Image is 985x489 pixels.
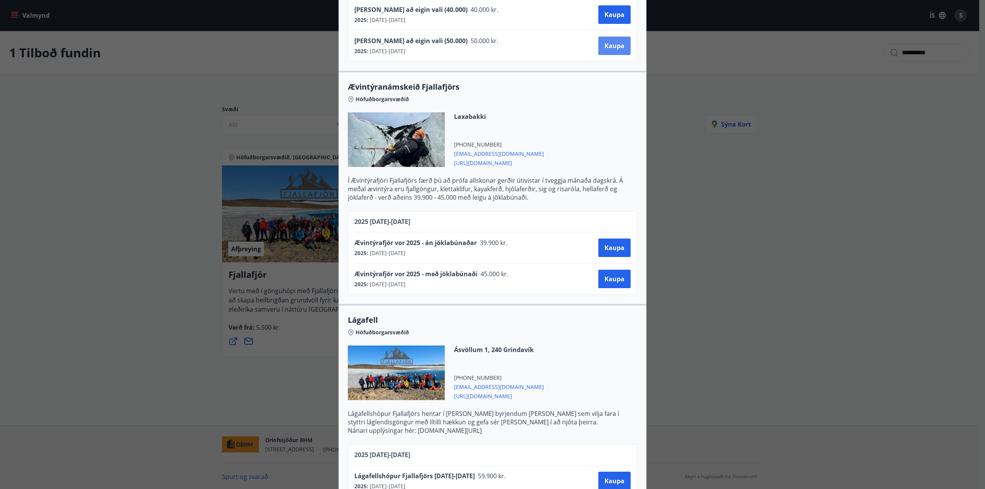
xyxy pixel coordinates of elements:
[354,16,368,24] span: 2025 :
[598,5,631,24] button: Kaupa
[467,37,500,45] span: 50.000 kr.
[467,5,500,14] span: 40.000 kr.
[604,10,624,19] span: Kaupa
[354,5,467,14] span: [PERSON_NAME] að eigin vali (40.000)
[354,37,467,45] span: [PERSON_NAME] að eigin vali (50.000)
[368,16,406,24] span: [DATE] - [DATE]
